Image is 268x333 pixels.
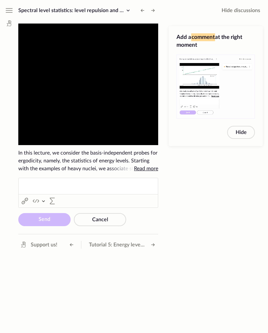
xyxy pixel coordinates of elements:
[18,8,171,13] span: Spectral level statistics: level repulsion and random-matrix theory
[18,213,71,226] button: Send
[17,240,60,250] a: Support us!
[16,5,135,16] button: Spectral level statistics: level repulsion and random-matrix theory
[74,213,126,226] button: Cancel
[134,166,158,171] span: Read more
[39,217,50,222] span: Send
[176,33,255,49] h3: Add a at the right moment
[18,149,158,173] span: In this lecture, we consider the basis-independent probes for ergodicity, namely, the statistics ...
[227,126,255,139] button: Hide
[222,7,260,14] span: Hide discussions
[31,241,57,249] span: Support us!
[92,217,108,222] span: Cancel
[89,241,146,249] span: Tutorial 5: Energy level statistics
[191,33,215,41] span: comment
[86,240,158,250] button: Tutorial 5: Energy level statistics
